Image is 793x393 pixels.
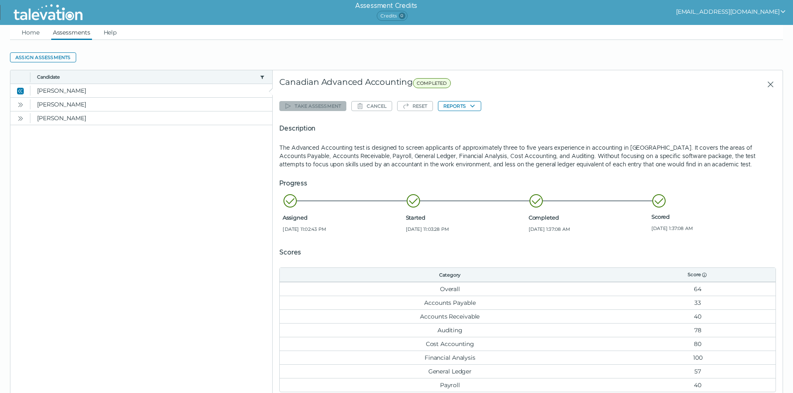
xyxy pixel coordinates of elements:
[399,12,405,19] span: 0
[377,11,407,21] span: Credits
[283,226,402,232] span: [DATE] 11:02:43 PM
[620,323,776,337] td: 78
[279,143,776,168] p: The Advanced Accounting test is designed to screen applicants of approximately three to five year...
[279,124,776,133] h5: Description
[413,78,451,88] span: COMPLETED
[438,101,481,111] button: Reports
[102,25,119,40] a: Help
[17,115,24,122] cds-icon: Open
[17,88,24,94] cds-icon: Close
[620,309,776,323] td: 40
[651,225,771,232] span: [DATE] 1:37:08 AM
[280,282,620,296] td: Overall
[406,226,525,232] span: [DATE] 11:03:28 PM
[51,25,92,40] a: Assessments
[355,1,417,11] h6: Assessment Credits
[620,296,776,309] td: 33
[15,99,25,109] button: Open
[30,111,272,125] clr-dg-cell: [PERSON_NAME]
[279,178,776,188] h5: Progress
[259,74,266,80] button: candidate filter
[351,101,392,111] button: Cancel
[283,214,402,221] span: Assigned
[37,74,256,80] button: Candidate
[10,52,76,62] button: Assign assessments
[15,113,25,123] button: Open
[280,323,620,337] td: Auditing
[280,296,620,309] td: Accounts Payable
[15,86,25,96] button: Close
[406,214,525,221] span: Started
[529,214,648,221] span: Completed
[620,351,776,364] td: 100
[529,226,648,232] span: [DATE] 1:37:08 AM
[620,337,776,351] td: 80
[760,77,776,92] button: Close
[10,2,86,23] img: Talevation_Logo_Transparent_white.png
[20,25,41,40] a: Home
[620,282,776,296] td: 64
[280,351,620,364] td: Financial Analysis
[280,309,620,323] td: Accounts Receivable
[17,101,24,108] cds-icon: Open
[279,247,776,257] h5: Scores
[620,364,776,378] td: 57
[620,378,776,392] td: 40
[620,268,776,282] th: Score
[280,337,620,351] td: Cost Accounting
[30,98,272,111] clr-dg-cell: [PERSON_NAME]
[280,364,620,378] td: General Ledger
[30,84,272,97] clr-dg-cell: [PERSON_NAME]
[280,268,620,282] th: Category
[279,77,607,92] div: Canadian Advanced Accounting
[280,378,620,392] td: Payroll
[676,7,786,17] button: show user actions
[397,101,433,111] button: Reset
[651,213,771,220] span: Scored
[279,101,346,111] button: Take assessment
